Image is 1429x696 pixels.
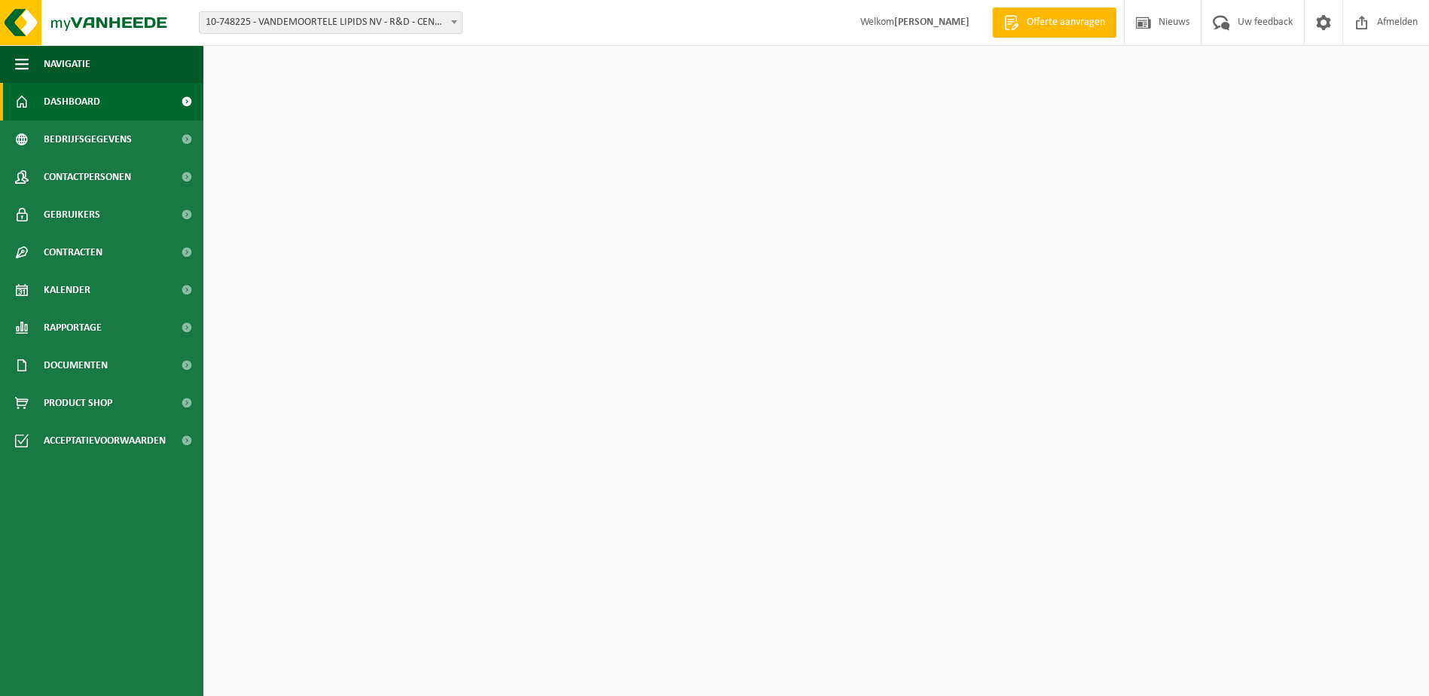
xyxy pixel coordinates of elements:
a: Offerte aanvragen [992,8,1116,38]
span: Navigatie [44,45,90,83]
span: 10-748225 - VANDEMOORTELE LIPIDS NV - R&D - CENTER - IZEGEM [200,12,462,33]
span: Dashboard [44,83,100,121]
span: Bedrijfsgegevens [44,121,132,158]
span: Gebruikers [44,196,100,234]
span: Product Shop [44,384,112,422]
span: Rapportage [44,309,102,346]
span: 10-748225 - VANDEMOORTELE LIPIDS NV - R&D - CENTER - IZEGEM [199,11,463,34]
span: Contracten [44,234,102,271]
span: Kalender [44,271,90,309]
span: Acceptatievoorwaarden [44,422,166,459]
span: Contactpersonen [44,158,131,196]
span: Documenten [44,346,108,384]
strong: [PERSON_NAME] [894,17,969,28]
span: Offerte aanvragen [1023,15,1109,30]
